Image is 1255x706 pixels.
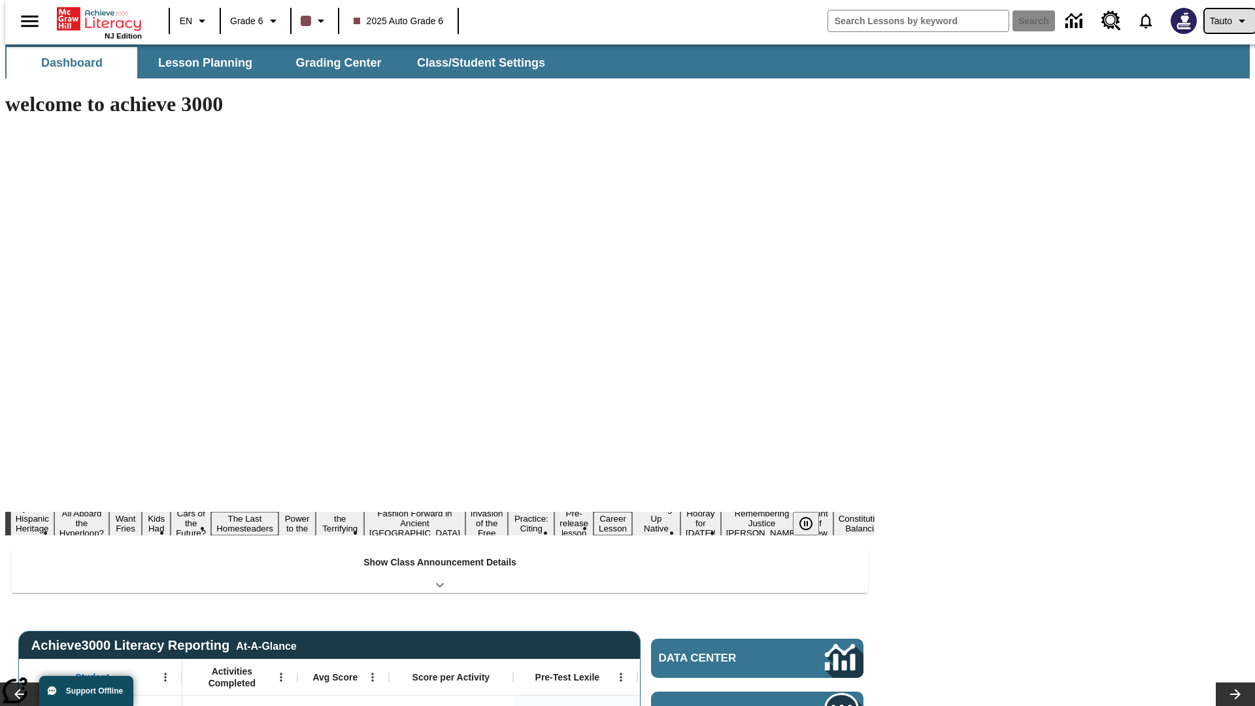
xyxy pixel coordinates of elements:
[57,6,142,32] a: Home
[273,47,404,78] button: Grading Center
[1171,8,1197,34] img: Avatar
[554,507,594,540] button: Slide 12 Pre-release lesson
[680,507,721,540] button: Slide 15 Hooray for Constitution Day!
[225,9,286,33] button: Grade: Grade 6, Select a grade
[828,10,1009,31] input: search field
[364,507,465,540] button: Slide 9 Fashion Forward in Ancient Rome
[189,665,275,689] span: Activities Completed
[174,9,216,33] button: Language: EN, Select a language
[109,492,142,555] button: Slide 3 Do You Want Fries With That?
[156,667,175,687] button: Open Menu
[1129,4,1163,38] a: Notifications
[10,502,54,545] button: Slide 1 ¡Viva Hispanic Heritage Month!
[508,502,554,545] button: Slide 11 Mixed Practice: Citing Evidence
[632,502,680,545] button: Slide 14 Cooking Up Native Traditions
[1058,3,1094,39] a: Data Center
[316,502,364,545] button: Slide 8 Attack of the Terrifying Tomatoes
[1163,4,1205,38] button: Select a new avatar
[180,14,192,28] span: EN
[12,548,868,593] div: Show Class Announcement Details
[407,47,556,78] button: Class/Student Settings
[594,512,632,535] button: Slide 13 Career Lesson
[5,92,875,116] h1: welcome to achieve 3000
[236,638,296,652] div: At-A-Glance
[278,502,316,545] button: Slide 7 Solar Power to the People
[39,676,133,706] button: Support Offline
[721,507,803,540] button: Slide 16 Remembering Justice O'Connor
[171,507,211,540] button: Slide 5 Cars of the Future?
[312,671,358,683] span: Avg Score
[651,639,863,678] a: Data Center
[54,507,109,540] button: Slide 2 All Aboard the Hyperloop?
[793,512,832,535] div: Pause
[363,556,516,569] p: Show Class Announcement Details
[793,512,819,535] button: Pause
[211,512,278,535] button: Slide 6 The Last Homesteaders
[10,2,49,41] button: Open side menu
[105,32,142,40] span: NJ Edition
[5,44,1250,78] div: SubNavbar
[535,671,600,683] span: Pre-Test Lexile
[295,9,334,33] button: Class color is dark brown. Change class color
[354,14,444,28] span: 2025 Auto Grade 6
[140,47,271,78] button: Lesson Planning
[271,667,291,687] button: Open Menu
[1216,682,1255,706] button: Lesson carousel, Next
[1210,14,1232,28] span: Tauto
[7,47,137,78] button: Dashboard
[833,502,896,545] button: Slide 18 The Constitution's Balancing Act
[5,47,557,78] div: SubNavbar
[611,667,631,687] button: Open Menu
[659,652,781,665] span: Data Center
[57,5,142,40] div: Home
[230,14,263,28] span: Grade 6
[363,667,382,687] button: Open Menu
[1094,3,1129,39] a: Resource Center, Will open in new tab
[465,497,509,550] button: Slide 10 The Invasion of the Free CD
[142,492,171,555] button: Slide 4 Dirty Jobs Kids Had To Do
[31,638,297,653] span: Achieve3000 Literacy Reporting
[412,671,490,683] span: Score per Activity
[1205,9,1255,33] button: Profile/Settings
[75,671,109,683] span: Student
[66,686,123,696] span: Support Offline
